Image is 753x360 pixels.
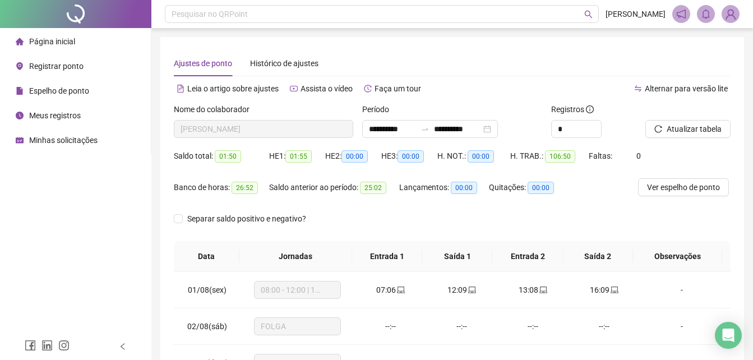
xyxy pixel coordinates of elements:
[467,286,476,294] span: laptop
[16,38,24,45] span: home
[188,285,227,294] span: 01/08(sex)
[563,241,633,272] th: Saída 2
[545,150,575,163] span: 106:50
[119,343,127,350] span: left
[586,105,594,113] span: info-circle
[528,182,554,194] span: 00:00
[352,241,422,272] th: Entrada 1
[645,84,728,93] span: Alternar para versão lite
[174,241,239,272] th: Data
[187,84,279,93] span: Leia o artigo sobre ajustes
[647,181,720,193] span: Ver espelho de ponto
[174,150,269,163] div: Saldo total:
[29,37,75,46] span: Página inicial
[399,181,489,194] div: Lançamentos:
[506,284,560,296] div: 13:08
[16,87,24,95] span: file
[16,136,24,144] span: schedule
[510,150,589,163] div: H. TRAB.:
[667,123,722,135] span: Atualizar tabela
[16,62,24,70] span: environment
[636,151,641,160] span: 0
[58,340,70,351] span: instagram
[29,62,84,71] span: Registrar ponto
[250,59,318,68] span: Histórico de ajustes
[261,281,334,298] span: 08:00 - 12:00 | 13:00 - 17:00
[177,85,184,93] span: file-text
[649,284,715,296] div: -
[285,150,312,163] span: 01:55
[239,241,353,272] th: Jornadas
[232,182,258,194] span: 26:52
[25,340,36,351] span: facebook
[325,150,381,163] div: HE 2:
[649,320,715,333] div: -
[701,9,711,19] span: bell
[187,322,227,331] span: 02/08(sáb)
[609,286,618,294] span: laptop
[421,124,429,133] span: swap-right
[437,150,510,163] div: H. NOT.:
[606,8,666,20] span: [PERSON_NAME]
[551,103,594,116] span: Registros
[489,181,567,194] div: Quitações:
[578,320,631,333] div: --:--
[174,103,257,116] label: Nome do colaborador
[584,10,593,19] span: search
[645,120,731,138] button: Atualizar tabela
[29,86,89,95] span: Espelho de ponto
[41,340,53,351] span: linkedin
[435,320,488,333] div: --:--
[174,181,269,194] div: Banco de horas:
[642,250,713,262] span: Observações
[578,284,631,296] div: 16:09
[290,85,298,93] span: youtube
[364,320,417,333] div: --:--
[381,150,437,163] div: HE 3:
[538,286,547,294] span: laptop
[183,213,311,225] span: Separar saldo positivo e negativo?
[16,112,24,119] span: clock-circle
[261,318,334,335] span: FOLGA
[638,178,729,196] button: Ver espelho de ponto
[715,322,742,349] div: Open Intercom Messenger
[362,103,396,116] label: Período
[676,9,686,19] span: notification
[174,59,232,68] span: Ajustes de ponto
[215,150,241,163] span: 01:50
[29,136,98,145] span: Minhas solicitações
[634,85,642,93] span: swap
[29,111,81,120] span: Meus registros
[421,124,429,133] span: to
[451,182,477,194] span: 00:00
[375,84,421,93] span: Faça um tour
[589,151,614,160] span: Faltas:
[506,320,560,333] div: --:--
[269,181,399,194] div: Saldo anterior ao período:
[633,241,722,272] th: Observações
[341,150,368,163] span: 00:00
[396,286,405,294] span: laptop
[435,284,488,296] div: 12:09
[269,150,325,163] div: HE 1:
[468,150,494,163] span: 00:00
[364,284,417,296] div: 07:06
[364,85,372,93] span: history
[398,150,424,163] span: 00:00
[181,121,347,137] span: REBEKA DE FREITAS ROCHA
[654,125,662,133] span: reload
[722,6,739,22] img: 89615
[422,241,492,272] th: Saída 1
[492,241,562,272] th: Entrada 2
[360,182,386,194] span: 25:02
[301,84,353,93] span: Assista o vídeo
